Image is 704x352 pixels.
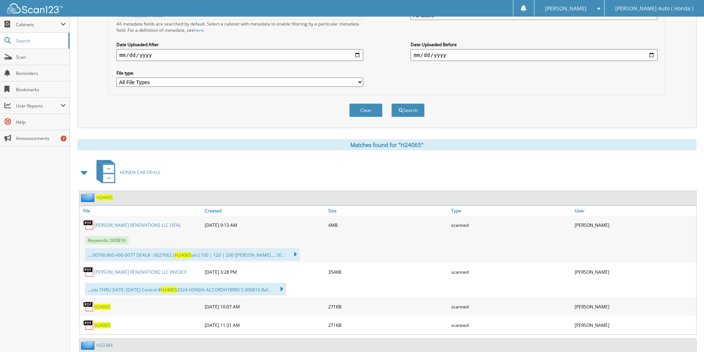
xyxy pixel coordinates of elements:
[326,264,450,279] div: 354KB
[349,103,382,117] button: Clear
[116,41,363,48] label: Date Uploaded After
[194,27,204,33] a: here
[203,206,326,216] a: Created
[96,194,113,201] a: H24065
[79,206,203,216] a: File
[116,21,363,33] div: All metadata fields are searched by default. Select a cabinet with metadata to enable filtering b...
[615,6,693,11] span: [PERSON_NAME] Auto ( Honda )
[85,283,286,295] div: ...sits THRU DATE: [DATE] Control # 2024 HONDA ACCORDHYBRID S 000816 Ref...
[449,318,573,332] div: scanned
[573,218,696,232] div: [PERSON_NAME]
[85,236,129,245] span: Keywords: 000816
[449,206,573,216] a: Type
[391,103,425,117] button: Search
[16,21,61,28] span: Cabinets
[573,206,696,216] a: User
[326,206,450,216] a: Size
[16,103,61,109] span: User Reports
[16,86,66,93] span: Bookmarks
[326,299,450,314] div: 271KB
[16,38,65,44] span: Search
[120,169,160,175] span: HONDA CAR DEALS
[449,264,573,279] div: scanned
[175,252,191,258] span: H24065
[203,299,326,314] div: [DATE] 10:07 AM
[94,269,187,275] a: [PERSON_NAME] RENOVATIONS LLC INVOICE
[116,49,363,61] input: start
[81,341,96,350] img: folder2.png
[83,301,94,312] img: PDF.png
[16,70,66,76] span: Reminders
[573,318,696,332] div: [PERSON_NAME]
[326,218,450,232] div: 4MB
[573,264,696,279] div: [PERSON_NAME]
[161,287,177,293] span: H24065
[94,322,110,328] a: H24065
[61,136,67,141] div: 7
[94,222,181,228] a: [PERSON_NAME] RENOVATIONS LLC DEAL
[411,41,657,48] label: Date Uploaded Before
[573,299,696,314] div: [PERSON_NAME]
[94,304,110,310] a: H24065
[203,318,326,332] div: [DATE] 11:31 AM
[545,6,586,11] span: [PERSON_NAME]
[85,248,300,261] div: ... 06790 860-496-0077 DEAL# : 0027662 } sec] 100 | 120 | 200 [[PERSON_NAME] ... SE...
[326,318,450,332] div: 271KB
[7,3,63,13] img: scan123-logo-white.svg
[449,218,573,232] div: scanned
[83,266,94,277] img: PDF.png
[83,319,94,331] img: PDF.png
[203,218,326,232] div: [DATE] 9:13 AM
[83,219,94,230] img: PDF.png
[116,70,363,76] label: File type
[77,139,697,150] div: Matches found for "H24065"
[81,193,96,202] img: folder2.png
[16,119,66,125] span: Help
[96,342,113,348] a: H23384
[411,49,657,61] input: end
[16,54,66,60] span: Scan
[16,135,66,141] span: Announcements
[449,299,573,314] div: scanned
[203,264,326,279] div: [DATE] 3:28 PM
[92,158,160,187] a: HONDA CAR DEALS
